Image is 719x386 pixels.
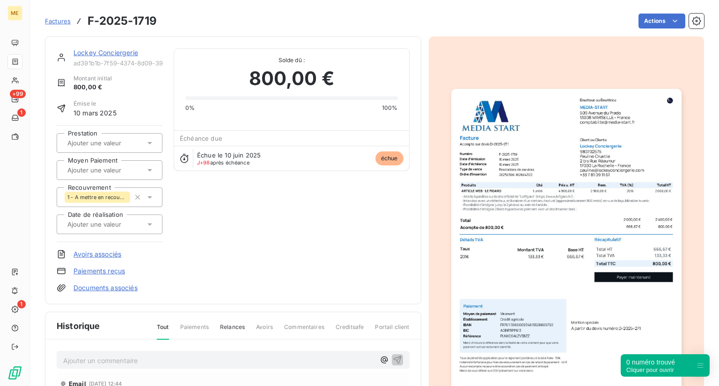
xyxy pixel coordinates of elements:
[256,323,273,339] span: Avoirs
[375,323,409,339] span: Portail client
[73,74,112,83] span: Montant initial
[220,323,245,339] span: Relances
[73,266,125,276] a: Paiements reçus
[180,135,222,142] span: Échéance due
[73,83,112,92] span: 800,00 €
[10,90,26,98] span: +99
[249,64,334,93] span: 800,00 €
[336,323,364,339] span: Creditsafe
[197,151,261,159] span: Échue le 10 juin 2025
[66,139,161,147] input: Ajouter une valeur
[45,17,71,25] span: Factures
[382,104,398,112] span: 100%
[88,13,157,29] h3: F-2025-1719
[638,14,685,29] button: Actions
[73,250,121,259] a: Avoirs associés
[66,166,161,174] input: Ajouter une valeur
[284,323,324,339] span: Commentaires
[73,283,138,293] a: Documents associés
[180,323,209,339] span: Paiements
[185,104,195,112] span: 0%
[66,220,161,229] input: Ajouter une valeur
[73,100,117,108] span: Émise le
[67,194,127,200] span: 1 - A mettre en recouvrement
[197,160,249,165] span: après échéance
[185,56,397,64] span: Solde dû :
[57,320,100,332] span: Historique
[17,300,26,308] span: 1
[73,49,138,57] a: Lockey Conciergerie
[375,151,404,165] span: échue
[45,16,71,26] a: Factures
[157,323,169,340] span: Tout
[73,59,162,67] span: ad391b1b-7f59-4374-8d09-3904f811dbe9
[7,365,22,380] img: Logo LeanPay
[197,159,210,166] span: J+98
[7,6,22,21] div: ME
[17,108,26,117] span: 1
[73,108,117,118] span: 10 mars 2025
